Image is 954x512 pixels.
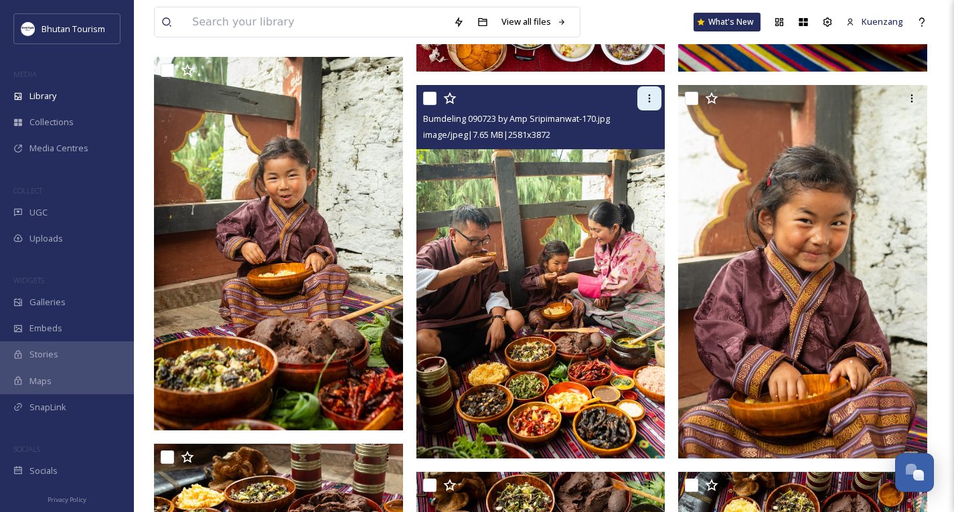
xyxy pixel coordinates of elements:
[840,9,910,35] a: Kuenzang
[21,22,35,35] img: BT_Logo_BB_Lockup_CMYK_High%2520Res.jpg
[29,296,66,309] span: Galleries
[29,90,56,102] span: Library
[13,275,44,285] span: WIDGETS
[895,453,934,492] button: Open Chat
[29,322,62,335] span: Embeds
[416,85,665,458] img: Bumdeling 090723 by Amp Sripimanwat-170.jpg
[48,491,86,507] a: Privacy Policy
[862,15,903,27] span: Kuenzang
[13,444,40,454] span: SOCIALS
[48,495,86,504] span: Privacy Policy
[495,9,573,35] a: View all files
[29,116,74,129] span: Collections
[678,85,927,458] img: Bumdeling 090723 by Amp Sripimanwat-160.jpg
[694,13,761,31] a: What's New
[29,464,58,477] span: Socials
[13,185,42,195] span: COLLECT
[29,232,63,245] span: Uploads
[29,142,88,155] span: Media Centres
[29,401,66,414] span: SnapLink
[13,69,37,79] span: MEDIA
[154,57,403,430] img: Bumdeling 090723 by Amp Sripimanwat-150.jpg
[42,23,105,35] span: Bhutan Tourism
[29,206,48,219] span: UGC
[423,129,550,141] span: image/jpeg | 7.65 MB | 2581 x 3872
[423,112,610,124] span: Bumdeling 090723 by Amp Sripimanwat-170.jpg
[29,348,58,361] span: Stories
[185,7,447,37] input: Search your library
[29,375,52,388] span: Maps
